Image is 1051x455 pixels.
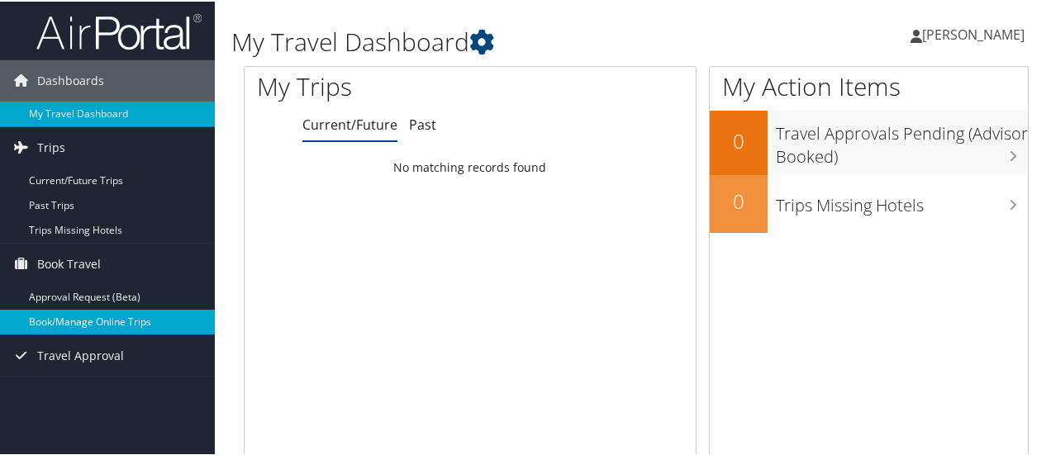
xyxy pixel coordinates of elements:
a: [PERSON_NAME] [911,8,1041,58]
h2: 0 [710,126,768,154]
span: Dashboards [37,59,104,100]
img: airportal-logo.png [36,11,202,50]
a: 0Trips Missing Hotels [710,173,1028,231]
a: Past [409,114,436,132]
h1: My Travel Dashboard [231,23,771,58]
a: Current/Future [302,114,397,132]
span: [PERSON_NAME] [922,24,1025,42]
h3: Travel Approvals Pending (Advisor Booked) [776,112,1028,167]
span: Trips [37,126,65,167]
td: No matching records found [245,151,696,181]
h1: My Trips [257,68,495,102]
h1: My Action Items [710,68,1028,102]
h3: Trips Missing Hotels [776,184,1028,216]
span: Book Travel [37,242,101,283]
span: Travel Approval [37,334,124,375]
a: 0Travel Approvals Pending (Advisor Booked) [710,109,1028,173]
h2: 0 [710,186,768,214]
